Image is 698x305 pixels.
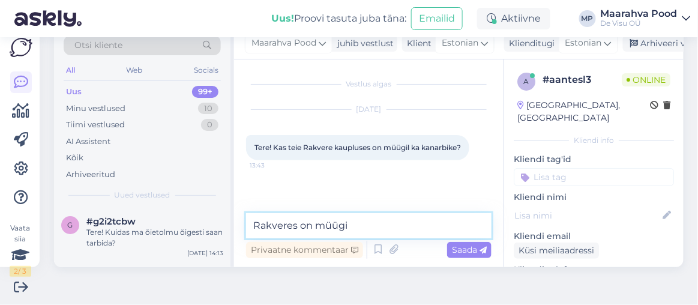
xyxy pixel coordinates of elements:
[86,227,223,249] div: Tere! Kuidas ma õietolmu õigesti saan tarbida?
[250,161,295,170] span: 13:43
[74,39,122,52] span: Otsi kliente
[601,9,678,19] div: Maarahva Pood
[271,13,294,24] b: Uus!
[514,209,660,222] input: Lisa nimi
[514,243,599,259] div: Küsi meiliaadressi
[477,8,550,29] div: Aktiivne
[66,136,110,148] div: AI Assistent
[192,86,218,98] div: 99+
[66,169,115,181] div: Arhiveeritud
[601,9,691,28] a: Maarahva PoodDe Visu OÜ
[191,62,221,78] div: Socials
[246,79,492,89] div: Vestlus algas
[514,135,674,146] div: Kliendi info
[601,19,678,28] div: De Visu OÜ
[246,104,492,115] div: [DATE]
[271,11,406,26] div: Proovi tasuta juba täna:
[251,37,316,50] span: Maarahva Pood
[452,244,487,255] span: Saada
[442,37,478,50] span: Estonian
[68,220,73,229] span: g
[514,230,674,243] p: Kliendi email
[504,37,555,50] div: Klienditugi
[64,62,77,78] div: All
[10,38,32,57] img: Askly Logo
[124,62,145,78] div: Web
[514,191,674,204] p: Kliendi nimi
[10,266,31,277] div: 2 / 3
[246,242,363,258] div: Privaatne kommentaar
[622,73,670,86] span: Online
[565,37,602,50] span: Estonian
[187,249,223,258] div: [DATE] 14:13
[254,143,461,152] span: Tere! Kas teie Rakvere kaupluses on müügil ka kanarbike?
[517,99,650,124] div: [GEOGRAPHIC_DATA], [GEOGRAPHIC_DATA]
[66,152,83,164] div: Kõik
[514,168,674,186] input: Lisa tag
[66,103,125,115] div: Minu vestlused
[86,216,136,227] span: #g2i2tcbw
[246,213,492,238] textarea: Rakveres on müügi
[514,153,674,166] p: Kliendi tag'id
[332,37,394,50] div: juhib vestlust
[524,77,529,86] span: a
[201,119,218,131] div: 0
[543,73,622,87] div: # aantesl3
[411,7,463,30] button: Emailid
[115,190,170,201] span: Uued vestlused
[198,103,218,115] div: 10
[10,223,31,277] div: Vaata siia
[402,37,432,50] div: Klient
[579,10,596,27] div: MP
[514,264,674,276] p: Kliendi telefon
[66,86,82,98] div: Uus
[66,119,125,131] div: Tiimi vestlused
